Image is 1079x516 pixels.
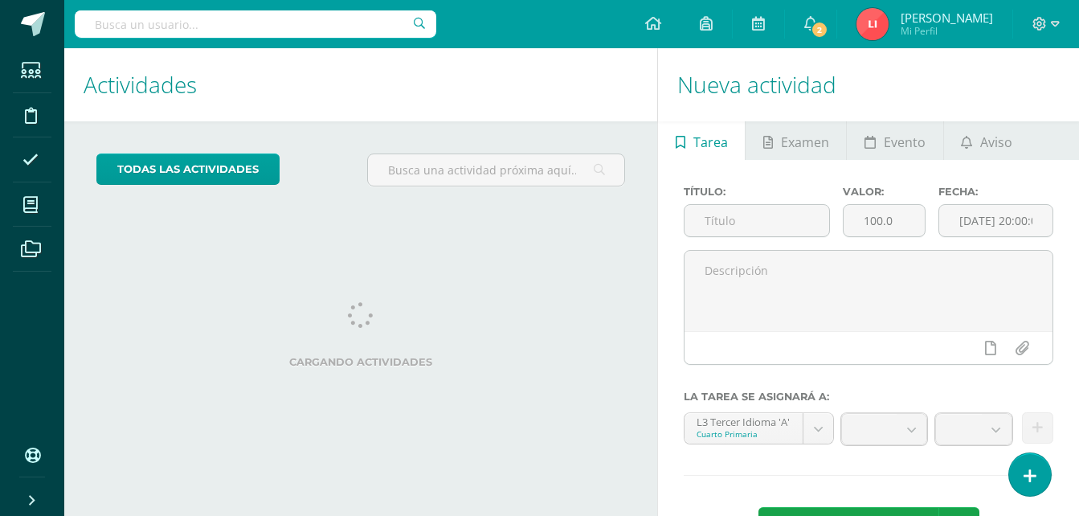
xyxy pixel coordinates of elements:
input: Fecha de entrega [939,205,1052,236]
div: L3 Tercer Idioma 'A' [697,413,791,428]
a: Evento [847,121,942,160]
span: Tarea [693,123,728,162]
h1: Actividades [84,48,638,121]
a: todas las Actividades [96,154,280,185]
input: Busca un usuario... [75,10,436,38]
a: Examen [746,121,846,160]
label: Cargando actividades [96,356,625,368]
span: Examen [781,123,829,162]
input: Puntos máximos [844,205,925,236]
span: [PERSON_NAME] [901,10,993,26]
a: Aviso [944,121,1030,160]
input: Busca una actividad próxima aquí... [368,154,624,186]
input: Título [685,205,829,236]
label: Fecha: [938,186,1053,198]
img: 01dd2756ea9e2b981645035e79ba90e3.png [856,8,889,40]
label: La tarea se asignará a: [684,391,1053,403]
span: Evento [884,123,926,162]
a: Tarea [658,121,745,160]
div: Cuarto Primaria [697,428,791,440]
label: Título: [684,186,830,198]
span: 2 [811,21,828,39]
a: L3 Tercer Idioma 'A'Cuarto Primaria [685,413,833,444]
span: Aviso [980,123,1012,162]
span: Mi Perfil [901,24,993,38]
h1: Nueva actividad [677,48,1060,121]
label: Valor: [843,186,926,198]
